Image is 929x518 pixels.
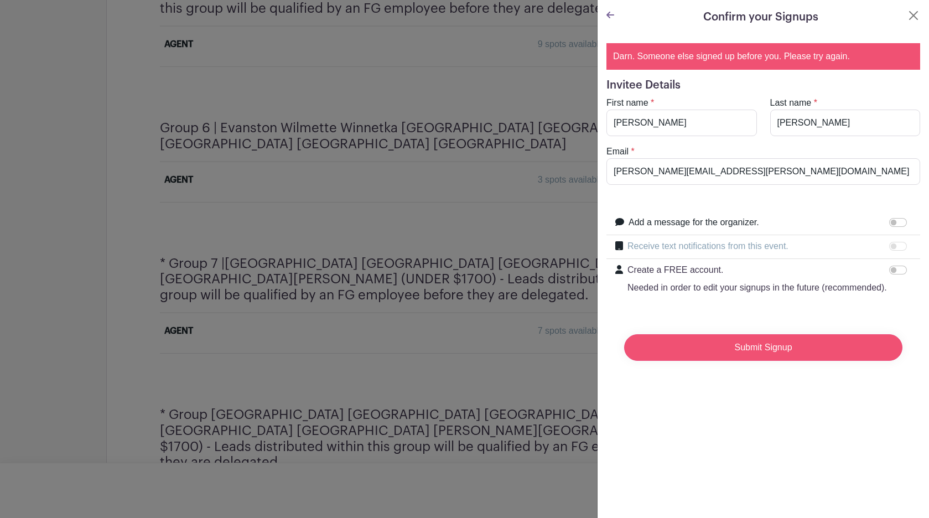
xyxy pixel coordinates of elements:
[624,334,902,361] input: Submit Signup
[606,43,920,70] div: Darn. Someone else signed up before you. Please try again.
[606,79,920,92] h5: Invitee Details
[770,96,812,110] label: Last name
[627,263,887,277] p: Create a FREE account.
[627,240,788,253] label: Receive text notifications from this event.
[627,281,887,294] p: Needed in order to edit your signups in the future (recommended).
[907,9,920,22] button: Close
[629,216,759,229] label: Add a message for the organizer.
[606,145,629,158] label: Email
[703,9,818,25] h5: Confirm your Signups
[606,96,648,110] label: First name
